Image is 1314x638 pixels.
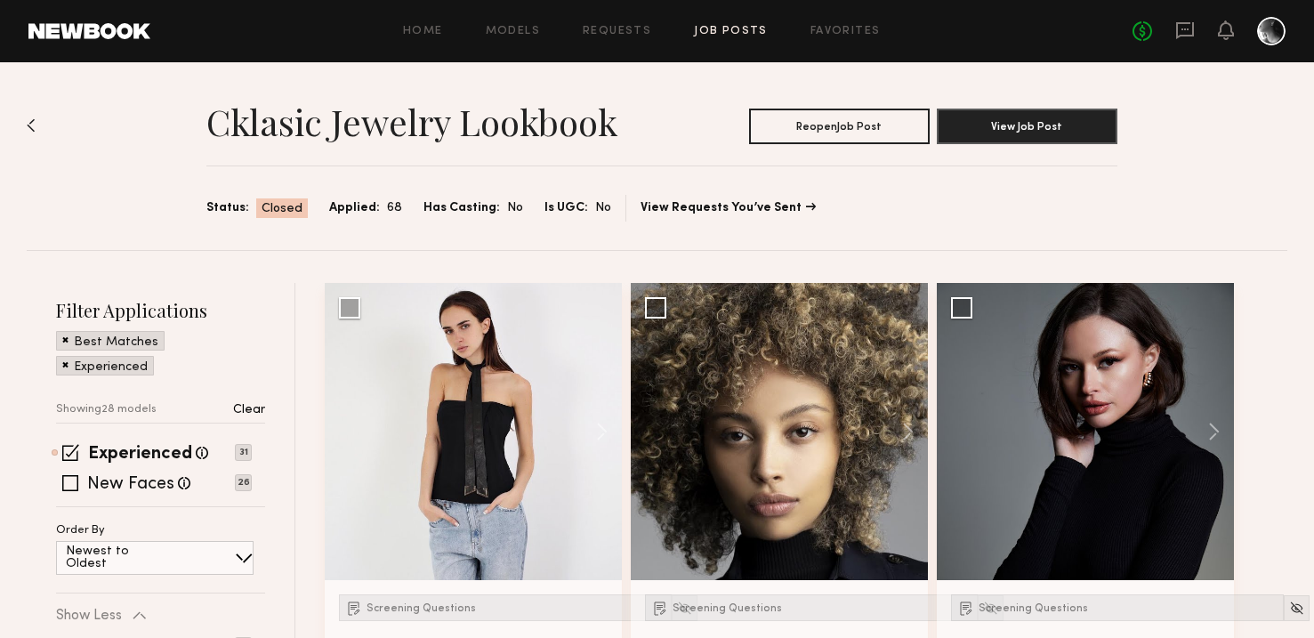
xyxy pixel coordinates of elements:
h1: Cklasic Jewelry Lookbook [206,100,617,144]
a: View Requests You’ve Sent [641,202,816,214]
p: Clear [233,404,265,416]
p: Showing 28 models [56,404,157,416]
p: 26 [235,474,252,491]
span: Has Casting: [423,198,500,218]
img: Back to previous page [27,118,36,133]
p: Best Matches [74,336,158,349]
img: Unhide Model [1289,601,1304,616]
p: 31 [235,444,252,461]
span: Status: [206,198,249,218]
p: Show Less [56,609,122,623]
a: Job Posts [694,26,768,37]
button: View Job Post [937,109,1117,144]
span: Closed [262,200,302,218]
span: Screening Questions [673,603,782,614]
p: Newest to Oldest [66,545,172,570]
span: Applied: [329,198,380,218]
p: Experienced [74,361,148,374]
span: Is UGC: [544,198,588,218]
img: Submission Icon [651,599,669,617]
p: Order By [56,525,105,537]
span: No [595,198,611,218]
a: Requests [583,26,651,37]
img: Submission Icon [345,599,363,617]
span: 68 [387,198,402,218]
button: ReopenJob Post [749,109,930,144]
img: Submission Icon [957,599,975,617]
a: Home [403,26,443,37]
span: No [507,198,523,218]
span: Screening Questions [367,603,476,614]
span: Screening Questions [979,603,1088,614]
label: Experienced [88,446,192,464]
label: New Faces [87,476,174,494]
h2: Filter Applications [56,298,265,322]
a: Favorites [810,26,881,37]
a: Models [486,26,540,37]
